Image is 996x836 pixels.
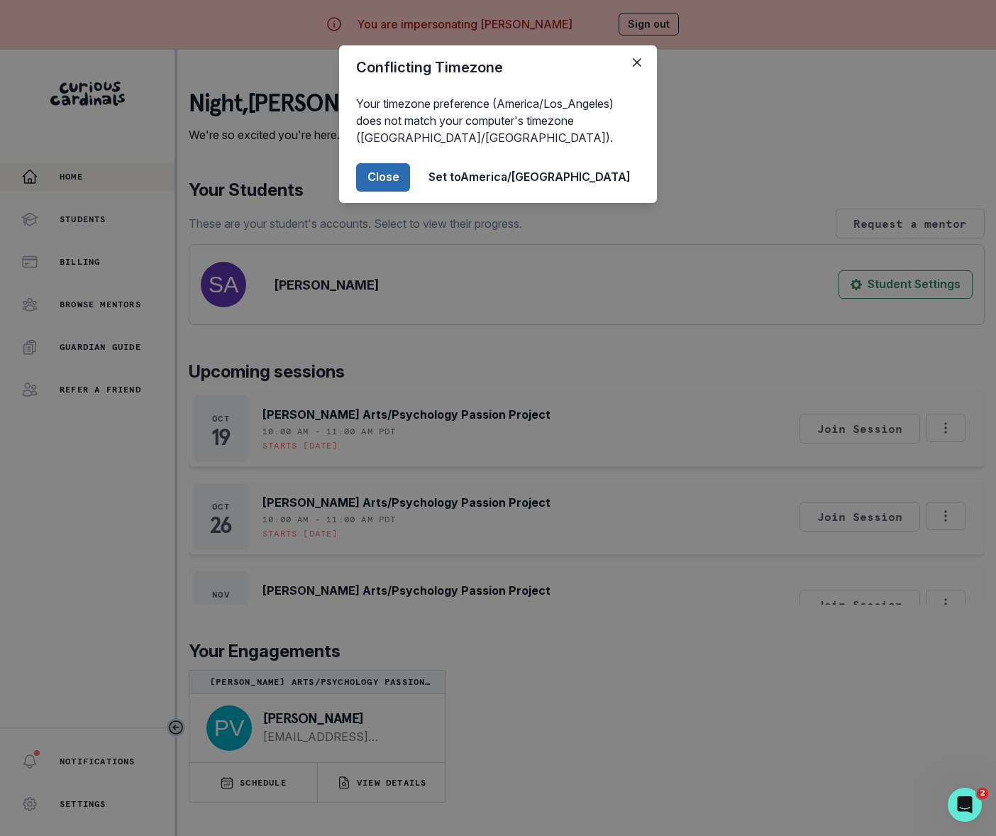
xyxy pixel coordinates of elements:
[626,51,648,74] button: Close
[977,788,988,799] span: 2
[419,163,640,192] button: Set toAmerica/[GEOGRAPHIC_DATA]
[339,89,657,152] div: Your timezone preference (America/Los_Angeles) does not match your computer's timezone ([GEOGRAPH...
[356,163,410,192] button: Close
[948,788,982,822] iframe: Intercom live chat
[339,45,657,89] header: Conflicting Timezone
